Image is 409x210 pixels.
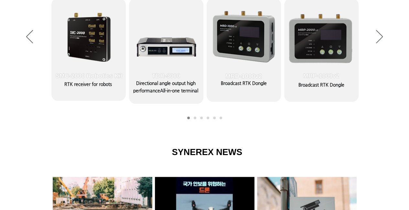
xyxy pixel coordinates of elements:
span: MRP-1000v2 [303,72,339,79]
span: SMC-2000 Robotics Kit [56,72,123,79]
span: MRD-1000v2 [225,73,262,80]
a: MBC GNSS 측량/IoT [207,117,209,119]
a: MBC GNSS RTK1 [187,117,190,119]
button: Previous [26,30,33,44]
button: Next [376,30,383,44]
nav: Slides [185,117,224,119]
a: MBC GNSS INS [200,117,203,119]
a: ANTENNA [213,117,216,119]
a: A/V Solution [220,117,222,119]
iframe: To enrich screen reader interactions, please activate Accessibility in Grammarly extension settings [335,182,409,210]
span: TDR-3000 [152,72,180,79]
span: SYNEREX NEWS [172,147,242,157]
a: MBC GNSS RTK2 [194,117,196,119]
